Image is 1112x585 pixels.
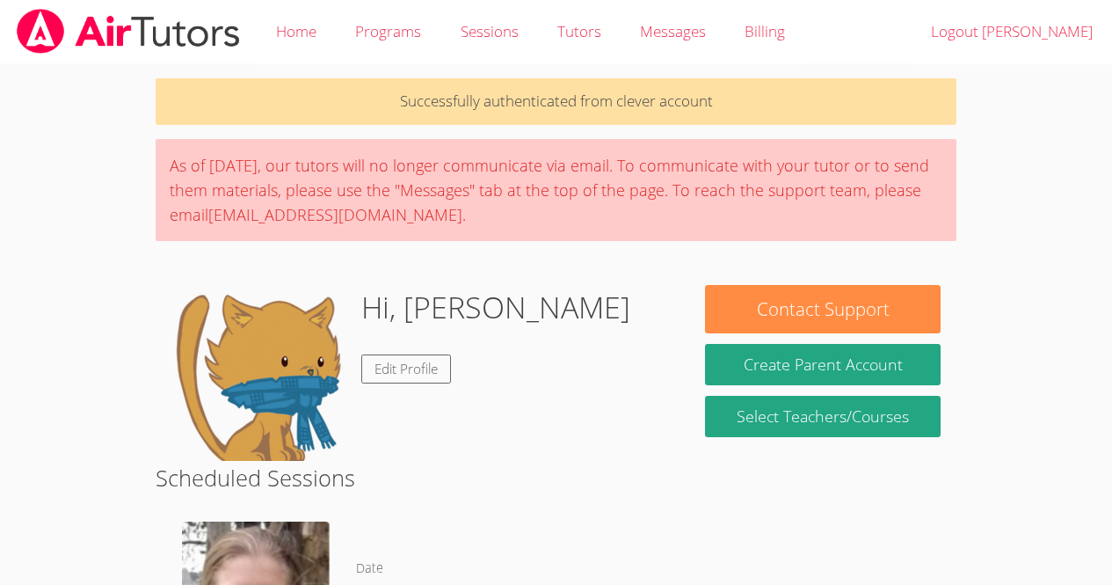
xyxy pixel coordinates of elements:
img: airtutors_banner-c4298cdbf04f3fff15de1276eac7730deb9818008684d7c2e4769d2f7ddbe033.png [15,9,242,54]
a: Select Teachers/Courses [705,396,940,437]
h1: Hi, [PERSON_NAME] [361,285,630,330]
span: Messages [640,21,706,41]
h2: Scheduled Sessions [156,461,956,494]
button: Contact Support [705,285,940,333]
div: As of [DATE], our tutors will no longer communicate via email. To communicate with your tutor or ... [156,139,956,241]
button: Create Parent Account [705,344,940,385]
dt: Date [356,558,383,580]
a: Edit Profile [361,355,451,384]
p: Successfully authenticated from clever account [156,78,956,125]
img: default.png [171,285,347,461]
